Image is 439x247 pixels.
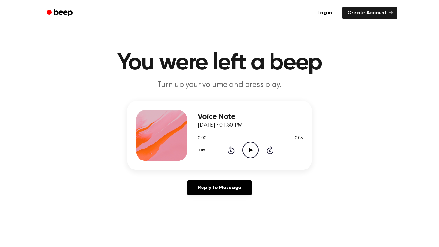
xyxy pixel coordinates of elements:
[311,5,338,20] a: Log in
[187,180,252,195] a: Reply to Message
[198,145,207,156] button: 1.0x
[342,7,397,19] a: Create Account
[96,80,343,90] p: Turn up your volume and press play.
[55,51,384,75] h1: You were left a beep
[198,123,243,128] span: [DATE] · 01:30 PM
[42,7,78,19] a: Beep
[295,135,303,142] span: 0:05
[198,113,303,121] h3: Voice Note
[198,135,206,142] span: 0:00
